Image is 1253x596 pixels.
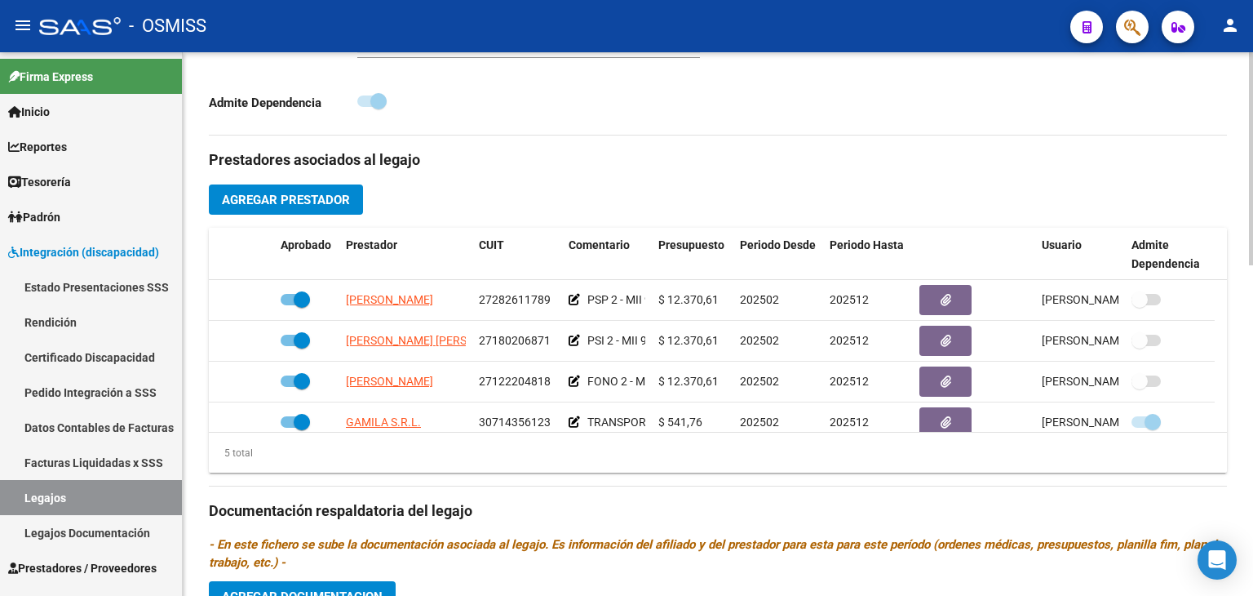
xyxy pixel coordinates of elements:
h3: Documentación respaldatoria del legajo [209,500,1227,523]
span: 30714356123 [479,416,551,429]
span: CUIT [479,238,504,251]
span: Aprobado [281,238,331,251]
span: 27282611789 [479,293,551,306]
span: 202512 [830,416,869,429]
span: 202512 [830,334,869,347]
p: Admite Dependencia [209,94,357,112]
span: Tesorería [8,173,71,191]
i: - En este fichero se sube la documentación asociada al legajo. Es información del afiliado y del ... [209,537,1223,570]
datatable-header-cell: Prestador [339,228,472,282]
datatable-header-cell: Usuario [1035,228,1125,282]
datatable-header-cell: Periodo Hasta [823,228,913,282]
span: PSP 2 - MII 90 [587,293,657,306]
h3: Prestadores asociados al legajo [209,149,1227,171]
span: [PERSON_NAME] [DATE] [1042,375,1170,388]
mat-icon: person [1220,16,1240,35]
span: $ 12.370,61 [658,375,719,388]
span: Comentario [569,238,630,251]
span: Agregar Prestador [222,193,350,207]
span: GAMILA S.R.L. [346,416,421,429]
datatable-header-cell: Comentario [562,228,652,282]
datatable-header-cell: Aprobado [274,228,339,282]
span: $ 12.370,61 [658,293,719,306]
div: Open Intercom Messenger [1198,540,1237,580]
span: Periodo Desde [740,238,816,251]
div: 5 total [209,444,253,462]
datatable-header-cell: Periodo Desde [733,228,823,282]
span: 202512 [830,293,869,306]
span: - OSMISS [129,8,206,44]
span: 27122204818 [479,375,551,388]
span: Inicio [8,103,50,121]
button: Agregar Prestador [209,185,363,215]
span: $ 541,76 [658,416,702,429]
span: [PERSON_NAME] [DATE] [1042,416,1170,429]
span: Admite Dependencia [1131,238,1200,270]
span: 202512 [830,375,869,388]
span: PSI 2 - MII 90 [587,334,653,347]
span: Integración (discapacidad) [8,243,159,261]
span: 202502 [740,416,779,429]
span: [PERSON_NAME] [DATE] [1042,334,1170,347]
datatable-header-cell: CUIT [472,228,562,282]
span: Firma Express [8,68,93,86]
span: Prestadores / Proveedores [8,559,157,577]
span: $ 12.370,61 [658,334,719,347]
mat-icon: menu [13,16,33,35]
span: 202502 [740,375,779,388]
span: Periodo Hasta [830,238,904,251]
span: Presupuesto [658,238,724,251]
span: [PERSON_NAME] [DATE] [1042,293,1170,306]
span: 27180206871 [479,334,551,347]
span: [PERSON_NAME] [346,375,433,388]
datatable-header-cell: Admite Dependencia [1125,228,1215,282]
datatable-header-cell: Presupuesto [652,228,733,282]
span: Reportes [8,138,67,156]
span: Padrón [8,208,60,226]
span: [PERSON_NAME] [346,293,433,306]
span: FONO 2 - MII 90 [587,375,667,388]
span: Prestador [346,238,397,251]
span: [PERSON_NAME] [PERSON_NAME] DEL SOCO [346,334,578,347]
span: 202502 [740,334,779,347]
span: 202502 [740,293,779,306]
span: Usuario [1042,238,1082,251]
span: TRANSPORTE A ESCUELA 22,6KM. // FONO Y PSI 23,6KM // PSP 18,5KM - 96 CON DEP [587,416,1025,429]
